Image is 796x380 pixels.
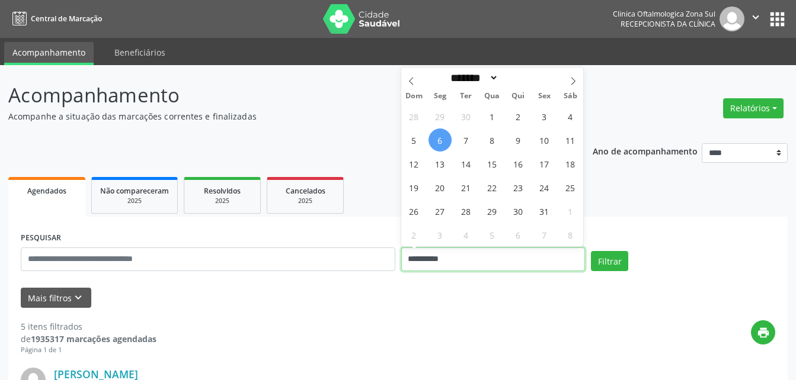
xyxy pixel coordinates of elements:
[402,128,426,152] span: Outubro 5, 2025
[402,199,426,223] span: Outubro 26, 2025
[498,72,538,84] input: Year
[427,92,453,100] span: Seg
[429,128,452,152] span: Outubro 6, 2025
[757,326,770,339] i: print
[507,199,530,223] span: Outubro 30, 2025
[593,143,698,158] p: Ano de acompanhamento
[533,223,556,246] span: Novembro 7, 2025
[507,176,530,199] span: Outubro 23, 2025
[27,186,66,196] span: Agendados
[402,223,426,246] span: Novembro 2, 2025
[533,128,556,152] span: Outubro 10, 2025
[402,176,426,199] span: Outubro 19, 2025
[505,92,531,100] span: Qui
[751,320,775,344] button: print
[286,186,325,196] span: Cancelados
[613,9,715,19] div: Clinica Oftalmologica Zona Sul
[455,199,478,223] span: Outubro 28, 2025
[507,128,530,152] span: Outubro 9, 2025
[559,128,582,152] span: Outubro 11, 2025
[401,92,427,100] span: Dom
[429,223,452,246] span: Novembro 3, 2025
[31,333,156,344] strong: 1935317 marcações agendadas
[4,42,94,65] a: Acompanhamento
[559,199,582,223] span: Novembro 1, 2025
[21,333,156,345] div: de
[455,176,478,199] span: Outubro 21, 2025
[72,291,85,304] i: keyboard_arrow_down
[481,223,504,246] span: Novembro 5, 2025
[455,223,478,246] span: Novembro 4, 2025
[481,152,504,175] span: Outubro 15, 2025
[429,105,452,128] span: Setembro 29, 2025
[402,152,426,175] span: Outubro 12, 2025
[106,42,174,63] a: Beneficiários
[481,176,504,199] span: Outubro 22, 2025
[193,197,252,205] div: 2025
[749,11,762,24] i: 
[533,152,556,175] span: Outubro 17, 2025
[533,105,556,128] span: Outubro 3, 2025
[453,92,479,100] span: Ter
[21,320,156,333] div: 5 itens filtrados
[723,98,784,118] button: Relatórios
[507,152,530,175] span: Outubro 16, 2025
[507,105,530,128] span: Outubro 2, 2025
[479,92,505,100] span: Qua
[767,9,788,30] button: apps
[21,288,91,308] button: Mais filtroskeyboard_arrow_down
[31,14,102,24] span: Central de Marcação
[21,345,156,355] div: Página 1 de 1
[533,176,556,199] span: Outubro 24, 2025
[481,105,504,128] span: Outubro 1, 2025
[559,176,582,199] span: Outubro 25, 2025
[559,152,582,175] span: Outubro 18, 2025
[621,19,715,29] span: Recepcionista da clínica
[559,105,582,128] span: Outubro 4, 2025
[100,197,169,205] div: 2025
[559,223,582,246] span: Novembro 8, 2025
[8,80,554,110] p: Acompanhamento
[8,110,554,123] p: Acompanhe a situação das marcações correntes e finalizadas
[744,7,767,31] button: 
[455,128,478,152] span: Outubro 7, 2025
[455,105,478,128] span: Setembro 30, 2025
[429,176,452,199] span: Outubro 20, 2025
[100,186,169,196] span: Não compareceram
[720,7,744,31] img: img
[204,186,241,196] span: Resolvidos
[481,128,504,152] span: Outubro 8, 2025
[591,251,628,271] button: Filtrar
[276,197,335,205] div: 2025
[455,152,478,175] span: Outubro 14, 2025
[429,199,452,223] span: Outubro 27, 2025
[481,199,504,223] span: Outubro 29, 2025
[531,92,557,100] span: Sex
[557,92,583,100] span: Sáb
[507,223,530,246] span: Novembro 6, 2025
[402,105,426,128] span: Setembro 28, 2025
[533,199,556,223] span: Outubro 31, 2025
[21,229,61,247] label: PESQUISAR
[447,72,499,84] select: Month
[8,9,102,28] a: Central de Marcação
[429,152,452,175] span: Outubro 13, 2025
